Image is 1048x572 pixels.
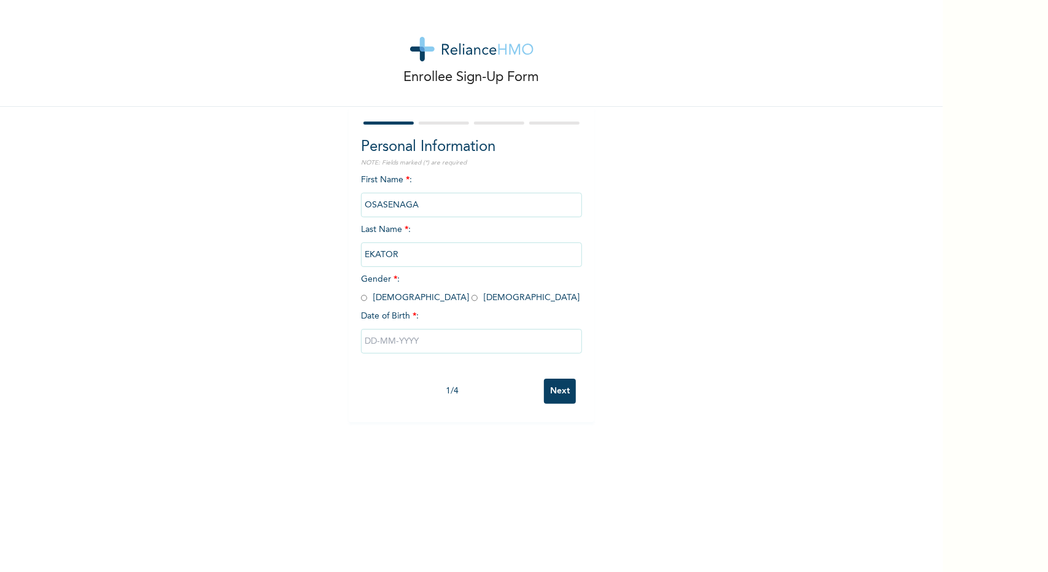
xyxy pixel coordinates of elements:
span: Date of Birth : [361,310,419,323]
span: First Name : [361,176,582,209]
p: NOTE: Fields marked (*) are required [361,158,582,168]
span: Gender : [DEMOGRAPHIC_DATA] [DEMOGRAPHIC_DATA] [361,275,580,302]
div: 1 / 4 [361,385,544,398]
p: Enrollee Sign-Up Form [404,68,540,88]
input: DD-MM-YYYY [361,329,582,354]
img: logo [410,37,534,61]
input: Next [544,379,576,404]
input: Enter your last name [361,242,582,267]
span: Last Name : [361,225,582,259]
h2: Personal Information [361,136,582,158]
input: Enter your first name [361,193,582,217]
